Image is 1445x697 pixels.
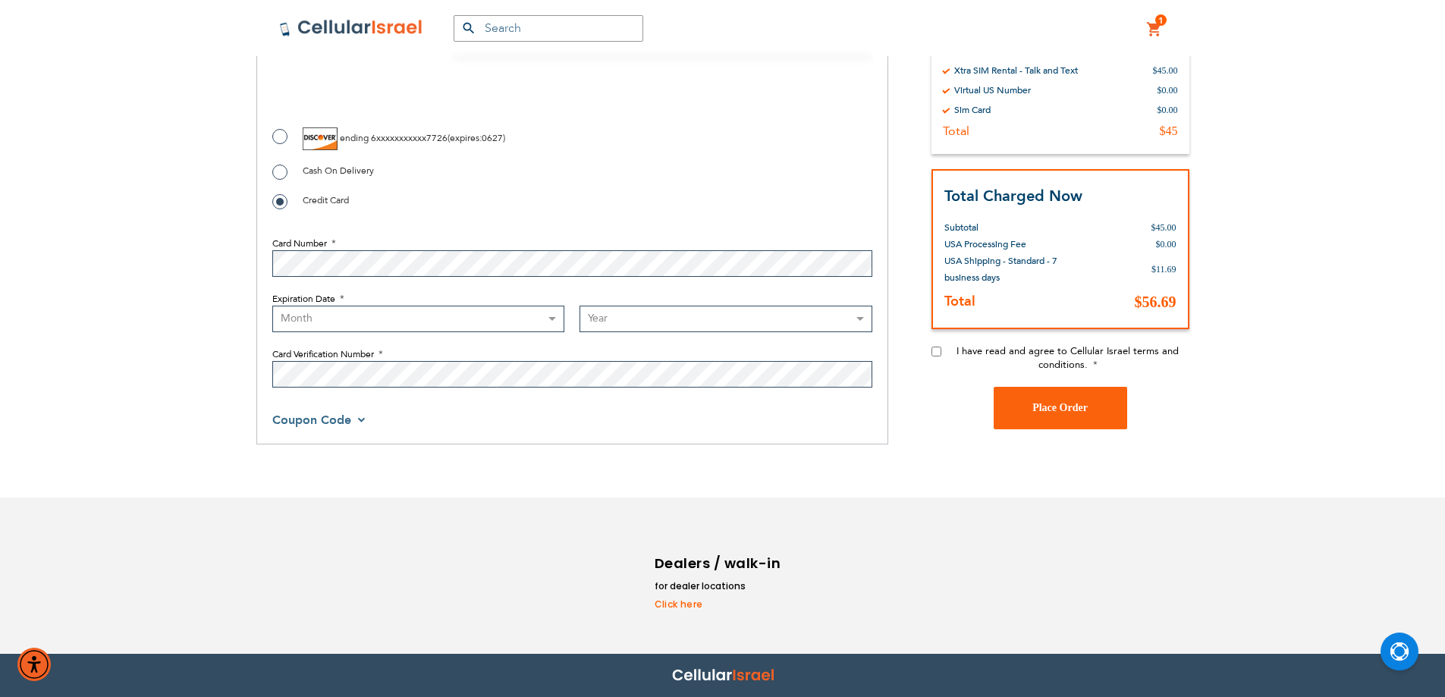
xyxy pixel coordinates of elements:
span: Cash On Delivery [303,165,374,177]
span: ending [340,132,369,144]
span: $0.00 [1156,239,1176,250]
div: $45 [1160,124,1178,139]
div: $45.00 [1153,64,1178,77]
strong: Total [944,292,975,311]
label: ( : ) [272,127,505,150]
span: $45.00 [1151,222,1176,233]
button: Place Order [994,387,1127,429]
div: $0.00 [1158,84,1178,96]
span: Place Order [1032,402,1088,413]
span: Credit Card [303,194,349,206]
span: Expiration Date [272,293,335,305]
img: Discover [303,127,338,150]
span: 1 [1158,14,1164,27]
iframe: reCAPTCHA [272,57,503,116]
div: Accessibility Menu [17,648,51,681]
span: expires [450,132,479,144]
h6: Dealers / walk-in [655,552,784,575]
a: 1 [1146,20,1163,39]
span: 6xxxxxxxxxxx7726 [371,132,448,144]
span: USA Processing Fee [944,238,1026,250]
div: Total [943,124,969,139]
span: Card Number [272,237,327,250]
span: I have read and agree to Cellular Israel terms and conditions. [957,344,1179,372]
input: Search [454,15,643,42]
div: Xtra SIM Rental - Talk and Text [954,64,1078,77]
span: Card Verification Number [272,348,374,360]
span: 0627 [482,132,503,144]
li: for dealer locations [655,579,784,594]
th: Subtotal [944,208,1063,236]
div: Sim Card [954,104,991,116]
span: Coupon Code [272,412,351,429]
span: $56.69 [1135,294,1176,310]
span: $11.69 [1151,264,1176,275]
span: USA Shipping - Standard - 7 business days [944,255,1057,284]
strong: Total Charged Now [944,186,1082,206]
div: $0.00 [1158,104,1178,116]
img: Cellular Israel Logo [279,19,423,37]
div: Virtual US Number [954,84,1031,96]
a: Click here [655,598,784,611]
